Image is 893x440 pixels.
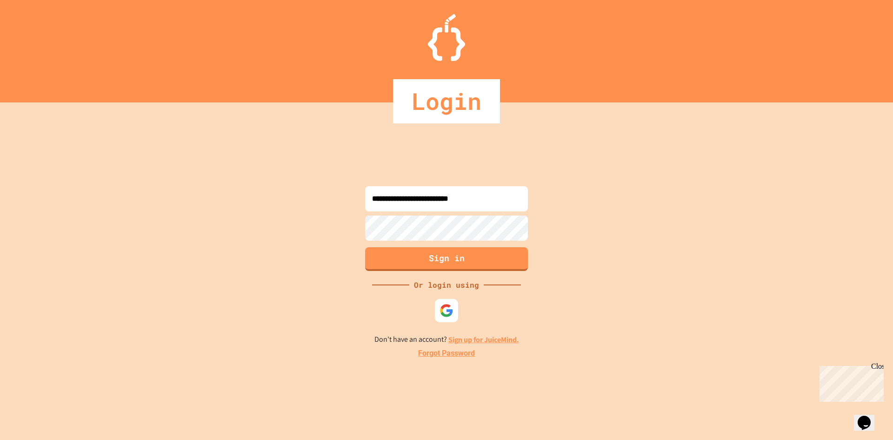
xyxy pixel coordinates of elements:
[440,304,453,318] img: google-icon.svg
[854,403,884,431] iframe: chat widget
[365,247,528,271] button: Sign in
[816,362,884,402] iframe: chat widget
[4,4,64,59] div: Chat with us now!Close
[374,334,519,345] p: Don't have an account?
[418,348,475,359] a: Forgot Password
[428,14,465,61] img: Logo.svg
[409,279,484,291] div: Or login using
[448,335,519,345] a: Sign up for JuiceMind.
[393,79,500,123] div: Login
